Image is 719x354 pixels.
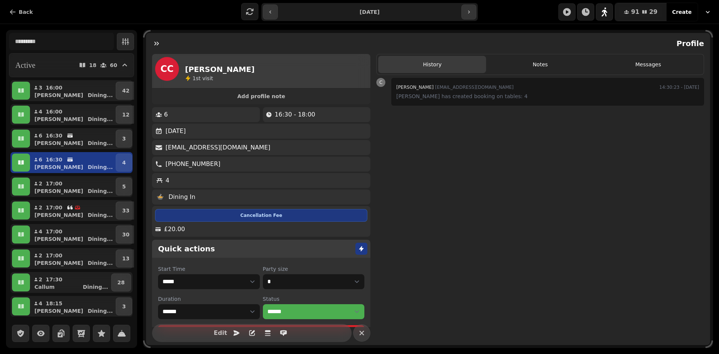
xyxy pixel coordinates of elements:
[88,307,113,315] p: Dining ...
[31,130,114,148] button: 616:30[PERSON_NAME]Dining...
[164,110,168,119] p: 6
[486,56,594,73] button: Notes
[615,3,667,21] button: 9129
[3,4,39,19] button: Back
[122,159,126,166] p: 4
[38,84,43,91] p: 3
[88,187,113,195] p: Dining ...
[116,202,136,220] button: 33
[46,276,63,283] p: 17:30
[396,92,699,101] p: [PERSON_NAME] has created booking on tables: 4
[46,180,63,187] p: 17:00
[122,183,126,190] p: 5
[166,160,221,169] p: [PHONE_NUMBER]
[116,297,132,315] button: 3
[46,300,63,307] p: 18:15
[31,226,114,243] button: 417:00[PERSON_NAME]Dining...
[116,130,132,148] button: 3
[666,3,698,21] button: Create
[34,139,83,147] p: [PERSON_NAME]
[118,279,125,286] p: 28
[158,265,260,273] label: Start Time
[88,235,113,243] p: Dining ...
[213,326,228,341] button: Edit
[31,297,114,315] button: 418:15[PERSON_NAME]Dining...
[169,193,195,202] p: Dining In
[122,135,126,142] p: 3
[31,178,114,196] button: 217:00[PERSON_NAME]Dining...
[116,106,136,124] button: 12
[34,115,83,123] p: [PERSON_NAME]
[34,283,55,291] p: Callum
[164,225,185,234] p: £20.00
[275,110,315,119] p: 16:30 - 18:00
[38,228,43,235] p: 4
[185,64,255,75] h2: [PERSON_NAME]
[34,163,83,171] p: [PERSON_NAME]
[263,295,365,303] label: Status
[166,127,186,136] p: [DATE]
[158,295,260,303] label: Duration
[34,259,83,267] p: [PERSON_NAME]
[34,235,83,243] p: [PERSON_NAME]
[88,259,113,267] p: Dining ...
[594,56,702,73] button: Messages
[34,307,83,315] p: [PERSON_NAME]
[196,75,202,81] span: st
[31,154,114,172] button: 616:30[PERSON_NAME]Dining...
[110,63,117,68] p: 60
[396,85,434,90] span: [PERSON_NAME]
[122,87,129,94] p: 42
[216,330,225,336] span: Edit
[155,91,367,101] button: Add profile note
[673,38,704,49] h2: Profile
[38,156,43,163] p: 6
[46,132,63,139] p: 16:30
[88,115,113,123] p: Dining ...
[116,154,132,172] button: 4
[34,91,83,99] p: [PERSON_NAME]
[396,83,513,92] div: [EMAIL_ADDRESS][DOMAIN_NAME]
[122,111,129,118] p: 12
[116,249,136,267] button: 13
[34,211,83,219] p: [PERSON_NAME]
[111,273,131,291] button: 28
[83,283,108,291] p: Dining ...
[116,178,132,196] button: 5
[672,9,692,15] span: Create
[38,180,43,187] p: 2
[38,300,43,307] p: 4
[122,303,126,310] p: 3
[88,91,113,99] p: Dining ...
[116,226,136,243] button: 30
[38,204,43,211] p: 2
[155,209,367,222] div: Cancellation Fee
[192,75,213,82] p: visit
[158,243,215,254] h2: Quick actions
[379,80,382,85] span: C
[88,139,113,147] p: Dining ...
[659,83,699,92] time: 14:30:23 - [DATE]
[160,64,173,73] span: CC
[649,9,657,15] span: 29
[31,202,114,220] button: 217:00[PERSON_NAME]Dining...
[46,108,63,115] p: 16:00
[46,204,63,211] p: 17:00
[166,176,169,185] p: 4
[38,132,43,139] p: 6
[31,106,114,124] button: 416:00[PERSON_NAME]Dining...
[31,273,110,291] button: 217:30CallumDining...
[192,75,196,81] span: 1
[15,60,35,70] h2: Active
[122,231,129,238] p: 30
[161,94,361,99] span: Add profile note
[31,249,114,267] button: 217:00[PERSON_NAME]Dining...
[88,163,113,171] p: Dining ...
[122,207,129,214] p: 33
[46,228,63,235] p: 17:00
[34,187,83,195] p: [PERSON_NAME]
[46,252,63,259] p: 17:00
[38,252,43,259] p: 2
[46,84,63,91] p: 16:00
[38,108,43,115] p: 4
